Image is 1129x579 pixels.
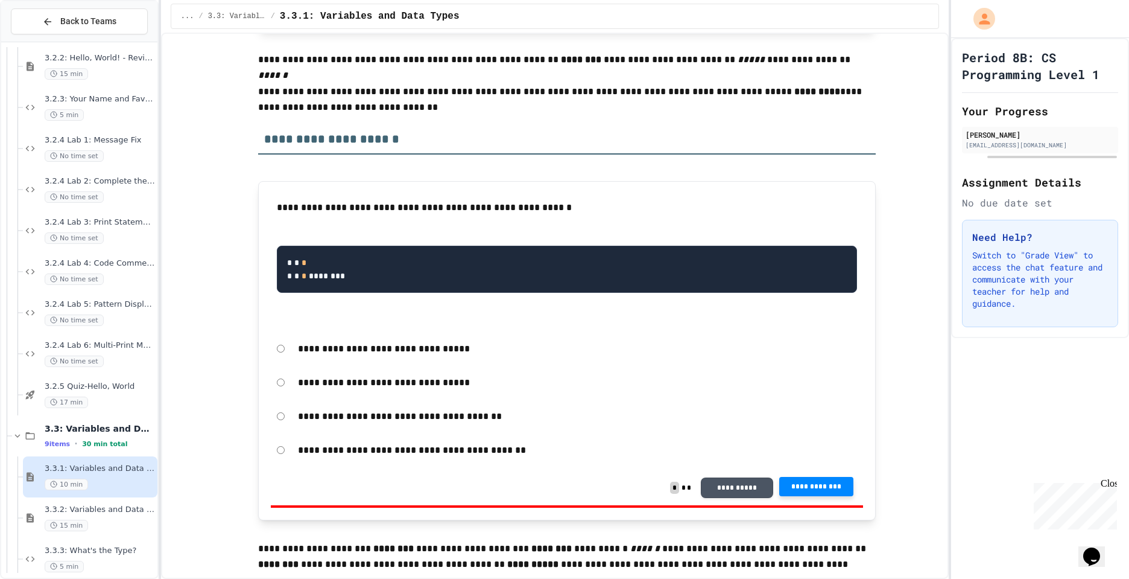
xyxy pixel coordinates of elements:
[45,315,104,326] span: No time set
[45,150,104,162] span: No time set
[45,561,84,572] span: 5 min
[45,520,88,531] span: 15 min
[972,230,1108,245] h3: Need Help?
[60,15,116,28] span: Back to Teams
[271,11,275,21] span: /
[45,299,155,310] span: 3.2.4 Lab 5: Pattern Display Challenge
[45,341,155,351] span: 3.2.4 Lab 6: Multi-Print Message
[11,8,148,34] button: Back to Teams
[972,249,1108,310] p: Switch to "Grade View" to access the chat feature and communicate with your teacher for help and ...
[45,135,155,146] span: 3.2.4 Lab 1: Message Fix
[966,129,1115,140] div: [PERSON_NAME]
[45,464,155,474] span: 3.3.1: Variables and Data Types
[82,440,127,448] span: 30 min total
[181,11,194,21] span: ...
[5,5,83,77] div: Chat with us now!Close
[962,174,1118,191] h2: Assignment Details
[966,141,1115,150] div: [EMAIL_ADDRESS][DOMAIN_NAME]
[962,103,1118,120] h2: Your Progress
[1078,531,1117,567] iframe: chat widget
[45,176,155,187] span: 3.2.4 Lab 2: Complete the Greeting
[45,274,104,285] span: No time set
[45,479,88,490] span: 10 min
[1029,478,1117,529] iframe: chat widget
[45,94,155,104] span: 3.2.3: Your Name and Favorite Movie
[45,356,104,367] span: No time set
[280,9,460,24] span: 3.3.1: Variables and Data Types
[208,11,266,21] span: 3.3: Variables and Data Types
[962,49,1118,83] h1: Period 8B: CS Programming Level 1
[45,232,104,244] span: No time set
[198,11,203,21] span: /
[45,258,155,269] span: 3.2.4 Lab 4: Code Commentary Creator
[45,397,88,408] span: 17 min
[45,109,84,121] span: 5 min
[962,196,1118,210] div: No due date set
[45,546,155,556] span: 3.3.3: What's the Type?
[45,505,155,515] span: 3.3.2: Variables and Data Types - Review
[45,191,104,203] span: No time set
[961,5,998,33] div: My Account
[45,382,155,392] span: 3.2.5 Quiz-Hello, World
[45,217,155,228] span: 3.2.4 Lab 3: Print Statement Repair
[45,440,70,448] span: 9 items
[75,439,77,449] span: •
[45,68,88,80] span: 15 min
[45,53,155,63] span: 3.2.2: Hello, World! - Review
[45,423,155,434] span: 3.3: Variables and Data Types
